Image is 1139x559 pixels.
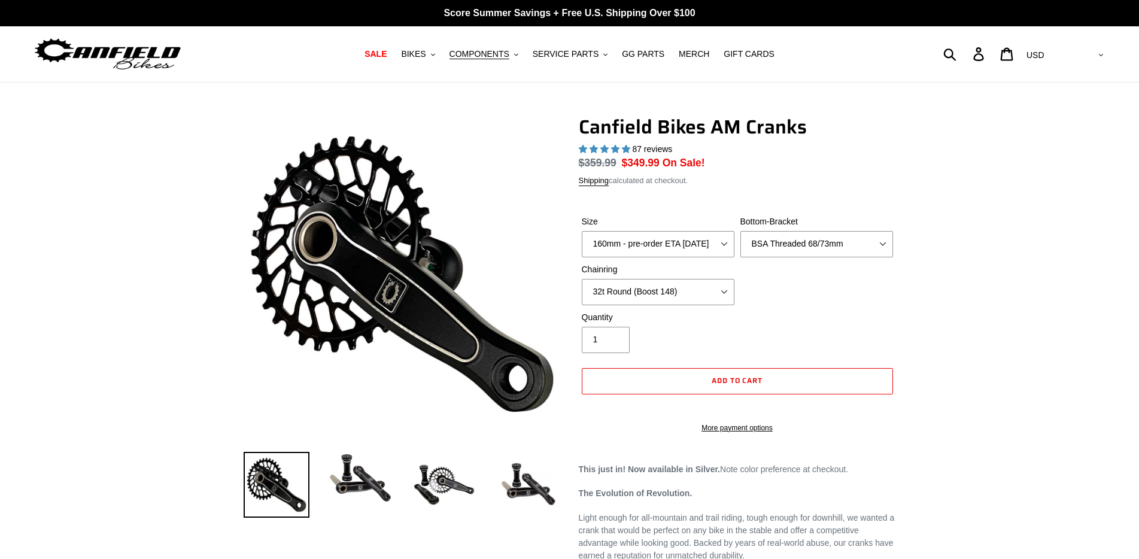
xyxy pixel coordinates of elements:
input: Search [950,41,980,67]
span: SERVICE PARTS [533,49,599,59]
s: $359.99 [579,157,616,169]
span: On Sale! [663,155,705,171]
button: SERVICE PARTS [527,46,613,62]
a: MERCH [673,46,715,62]
span: Add to cart [712,375,763,386]
label: Quantity [582,311,734,324]
span: MERCH [679,49,709,59]
span: SALE [365,49,387,59]
a: More payment options [582,423,893,433]
h1: Canfield Bikes AM Cranks [579,116,896,138]
span: $349.99 [622,157,660,169]
img: Load image into Gallery viewer, Canfield Bikes AM Cranks [411,452,477,518]
img: Load image into Gallery viewer, CANFIELD-AM_DH-CRANKS [495,452,561,518]
a: GG PARTS [616,46,670,62]
span: GG PARTS [622,49,664,59]
span: BIKES [401,49,426,59]
button: BIKES [395,46,441,62]
label: Chainring [582,263,734,276]
img: Canfield Bikes [33,35,183,73]
img: Load image into Gallery viewer, Canfield Cranks [327,452,393,505]
button: Add to cart [582,368,893,394]
a: SALE [359,46,393,62]
a: Shipping [579,176,609,186]
strong: This just in! Now available in Silver. [579,464,721,474]
label: Size [582,215,734,228]
div: calculated at checkout. [579,175,896,187]
span: 4.97 stars [579,144,633,154]
span: GIFT CARDS [724,49,774,59]
strong: The Evolution of Revolution. [579,488,692,498]
img: Load image into Gallery viewer, Canfield Bikes AM Cranks [244,452,309,518]
label: Bottom-Bracket [740,215,893,228]
span: COMPONENTS [449,49,509,59]
span: 87 reviews [632,144,672,154]
p: Note color preference at checkout. [579,463,896,476]
a: GIFT CARDS [718,46,780,62]
button: COMPONENTS [444,46,524,62]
